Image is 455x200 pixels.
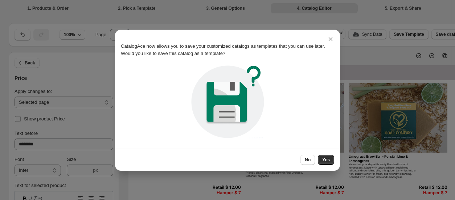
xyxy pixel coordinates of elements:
p: CatalogAce now allows you to save your customized catalogs as templates that you can use later. W... [121,43,334,57]
img: pickTemplate [189,63,267,141]
button: No [300,155,315,165]
button: Yes [318,155,334,165]
span: Yes [322,157,330,163]
span: No [305,157,311,163]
